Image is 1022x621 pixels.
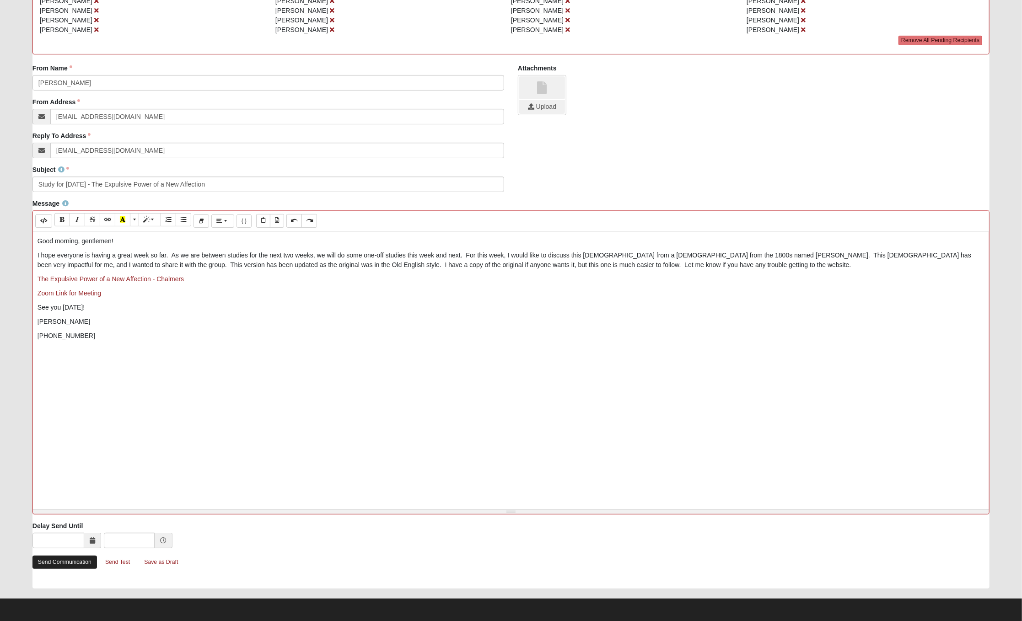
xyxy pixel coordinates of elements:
[301,214,317,227] button: Redo (CTRL+Y)
[32,199,69,208] label: Message
[161,213,176,226] button: Ordered list (CTRL+SHIFT+NUM8)
[32,97,80,107] label: From Address
[275,16,328,24] span: [PERSON_NAME]
[32,64,72,73] label: From Name
[85,213,100,226] button: Strikethrough (CTRL+SHIFT+S)
[237,214,252,228] button: Merge Field
[898,36,982,45] a: Remove All Pending Recipients
[32,521,83,530] label: Delay Send Until
[38,303,984,312] p: See you [DATE]!
[40,16,92,24] span: [PERSON_NAME]
[32,131,91,140] label: Reply To Address
[511,26,564,33] span: [PERSON_NAME]
[33,510,989,514] div: Resize
[54,213,70,226] button: Bold (CTRL+B)
[511,7,564,14] span: [PERSON_NAME]
[99,555,136,569] a: Send Test
[32,556,97,569] a: Send Communication
[194,214,209,228] button: Remove Font Style (CTRL+\)
[40,7,92,14] span: [PERSON_NAME]
[286,214,302,227] button: Undo (CTRL+Z)
[211,214,234,228] button: Paragraph
[35,214,52,228] button: Code Editor
[70,213,85,226] button: Italic (CTRL+I)
[275,7,328,14] span: [PERSON_NAME]
[38,236,984,246] p: Good morning, gentlemen!
[518,64,557,73] label: Attachments
[38,331,984,341] p: [PHONE_NUMBER]
[747,16,799,24] span: [PERSON_NAME]
[38,289,101,297] a: Zoom Link for Meeting
[747,26,799,33] span: [PERSON_NAME]
[139,213,161,226] button: Style
[270,214,284,227] button: Paste from Word
[115,213,130,226] button: Recent Color
[275,26,328,33] span: [PERSON_NAME]
[100,213,115,226] button: Link (CTRL+K)
[32,165,70,174] label: Subject
[747,7,799,14] span: [PERSON_NAME]
[176,213,191,226] button: Unordered list (CTRL+SHIFT+NUM7)
[38,251,984,270] p: I hope everyone is having a great week so far. As we are between studies for the next two weeks, ...
[130,213,139,226] button: More Color
[138,555,184,569] a: Save as Draft
[38,275,184,283] a: The Expulsive Power of a New Affection - Chalmers
[40,26,92,33] span: [PERSON_NAME]
[511,16,564,24] span: [PERSON_NAME]
[38,317,984,327] p: [PERSON_NAME]
[256,214,270,227] button: Paste Text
